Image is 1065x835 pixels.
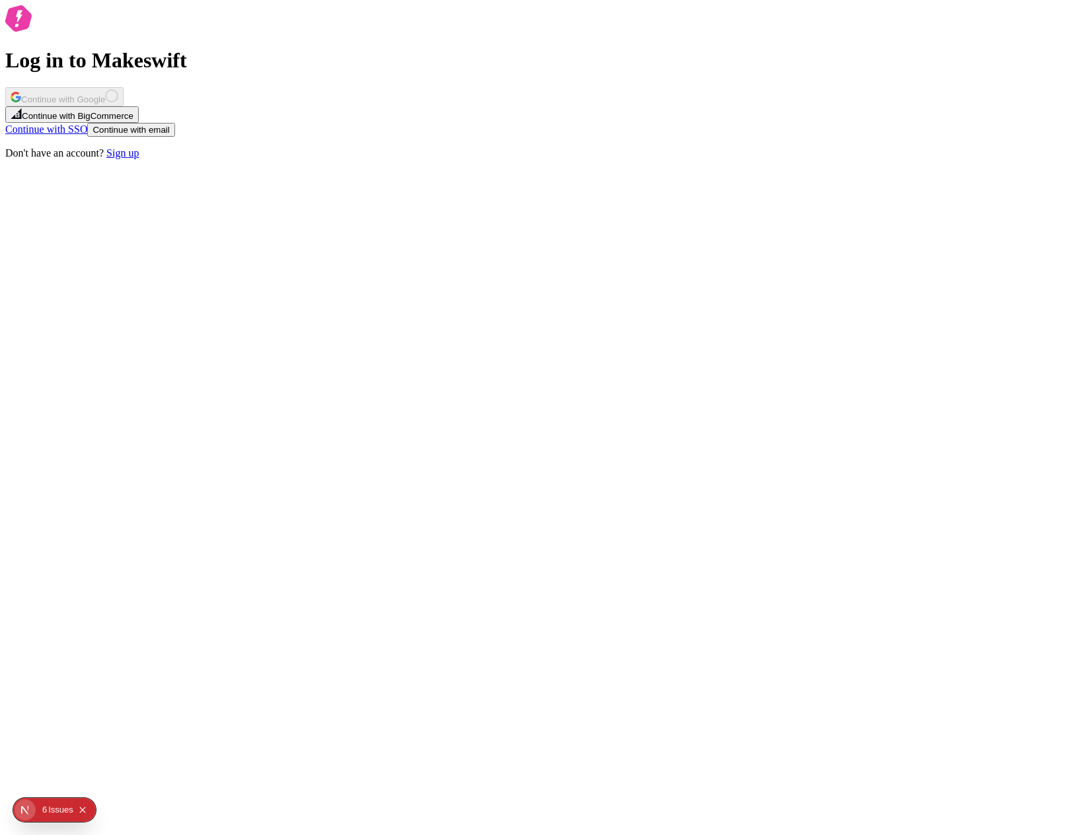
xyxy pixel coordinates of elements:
button: Continue with BigCommerce [5,106,139,123]
span: Continue with Google [21,94,105,104]
button: Continue with Google [5,87,124,106]
h1: Log in to Makeswift [5,48,1060,73]
p: Don't have an account? [5,147,1060,159]
a: Sign up [106,147,139,159]
span: Continue with BigCommerce [22,111,133,121]
button: Continue with email [87,123,174,137]
span: Continue with email [92,125,169,135]
a: Continue with SSO [5,124,87,135]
